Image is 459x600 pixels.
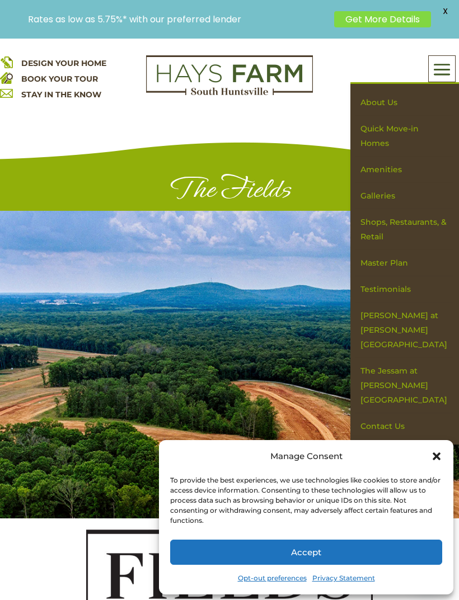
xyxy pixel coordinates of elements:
a: hays farm homes huntsville development [146,88,313,98]
a: STAY IN THE KNOW [21,89,101,100]
a: About Us [355,89,453,116]
div: Close dialog [431,451,442,462]
a: Privacy Statement [312,570,375,586]
a: [PERSON_NAME] at [PERSON_NAME][GEOGRAPHIC_DATA] [355,303,453,358]
p: Rates as low as 5.75%* with our preferred lender [28,14,329,25]
a: Amenities [355,157,453,183]
a: DESIGN YOUR HOME [21,58,106,68]
a: Contact Us [355,413,453,440]
a: Galleries [355,183,453,209]
div: To provide the best experiences, we use technologies like cookies to store and/or access device i... [170,475,441,526]
a: BOOK YOUR TOUR [21,74,98,84]
span: X [437,3,453,20]
a: Get More Details [334,11,431,27]
a: The Jessam at [PERSON_NAME][GEOGRAPHIC_DATA] [355,358,453,413]
button: Accept [170,540,442,565]
a: Quick Move-in Homes [355,116,453,157]
div: Manage Consent [270,448,343,464]
a: Master Plan [355,250,453,276]
a: Testimonials [355,276,453,303]
a: Opt-out preferences [238,570,307,586]
h1: The Fields [46,172,413,211]
img: Logo [146,55,313,96]
a: Shops, Restaurants, & Retail [355,209,453,250]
